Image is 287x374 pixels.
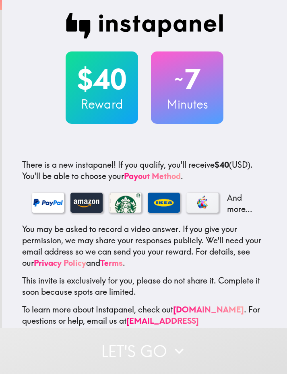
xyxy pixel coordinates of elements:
a: Privacy Policy [34,258,86,268]
h2: $40 [66,63,138,96]
h2: 7 [151,63,223,96]
p: And more... [225,192,257,215]
p: This invite is exclusively for you, please do not share it. Complete it soon because spots are li... [22,275,267,298]
p: If you qualify, you'll receive (USD) . You'll be able to choose your . [22,159,267,182]
p: To learn more about Instapanel, check out . For questions or help, email us at . [22,304,267,338]
h3: Reward [66,96,138,113]
b: $40 [215,160,229,170]
span: ~ [173,67,184,91]
img: Instapanel [66,13,223,39]
a: Payout Method [124,171,181,181]
span: There is a new instapanel! [22,160,116,170]
p: You may be asked to record a video answer. If you give your permission, we may share your respons... [22,224,267,269]
a: Terms [100,258,123,268]
h3: Minutes [151,96,223,113]
a: [DOMAIN_NAME] [173,304,244,314]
